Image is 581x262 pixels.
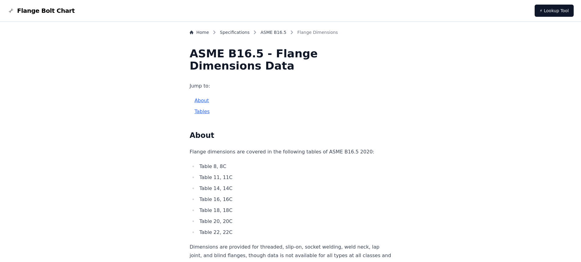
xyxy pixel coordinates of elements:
li: Table 20, 20C [198,217,392,226]
p: Jump to: [190,82,392,90]
a: Flange Bolt Chart LogoFlange Bolt Chart [7,6,75,15]
h2: About [190,131,392,140]
nav: Breadcrumb [190,29,392,38]
li: Table 22, 22C [198,228,392,237]
li: Table 8, 8C [198,162,392,171]
a: ASME B16.5 [260,29,286,35]
a: ⚡ Lookup Tool [535,5,574,17]
img: Flange Bolt Chart Logo [7,7,15,14]
a: About [195,98,209,103]
li: Table 16, 16C [198,195,392,204]
li: Table 14, 14C [198,184,392,193]
p: Flange dimensions are covered in the following tables of ASME B16.5 2020: [190,148,392,156]
span: Flange Dimensions [297,29,338,35]
span: Flange Bolt Chart [17,6,75,15]
li: Table 11, 11C [198,173,392,182]
li: Table 18, 18C [198,206,392,215]
h1: ASME B16.5 - Flange Dimensions Data [190,48,392,72]
a: Specifications [220,29,249,35]
a: Home [190,29,209,35]
a: Tables [195,109,210,114]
